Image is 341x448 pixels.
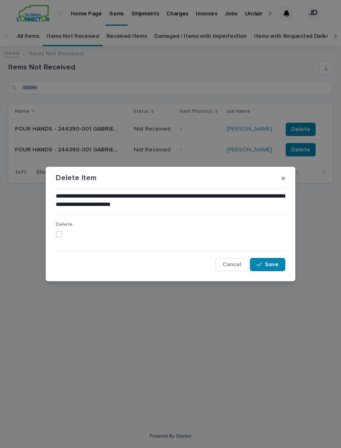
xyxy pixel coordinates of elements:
[56,174,96,183] p: Delete Item
[222,262,241,267] span: Cancel
[215,258,248,271] button: Cancel
[265,262,279,267] span: Save
[250,258,285,271] button: Save
[56,222,73,227] span: Delete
